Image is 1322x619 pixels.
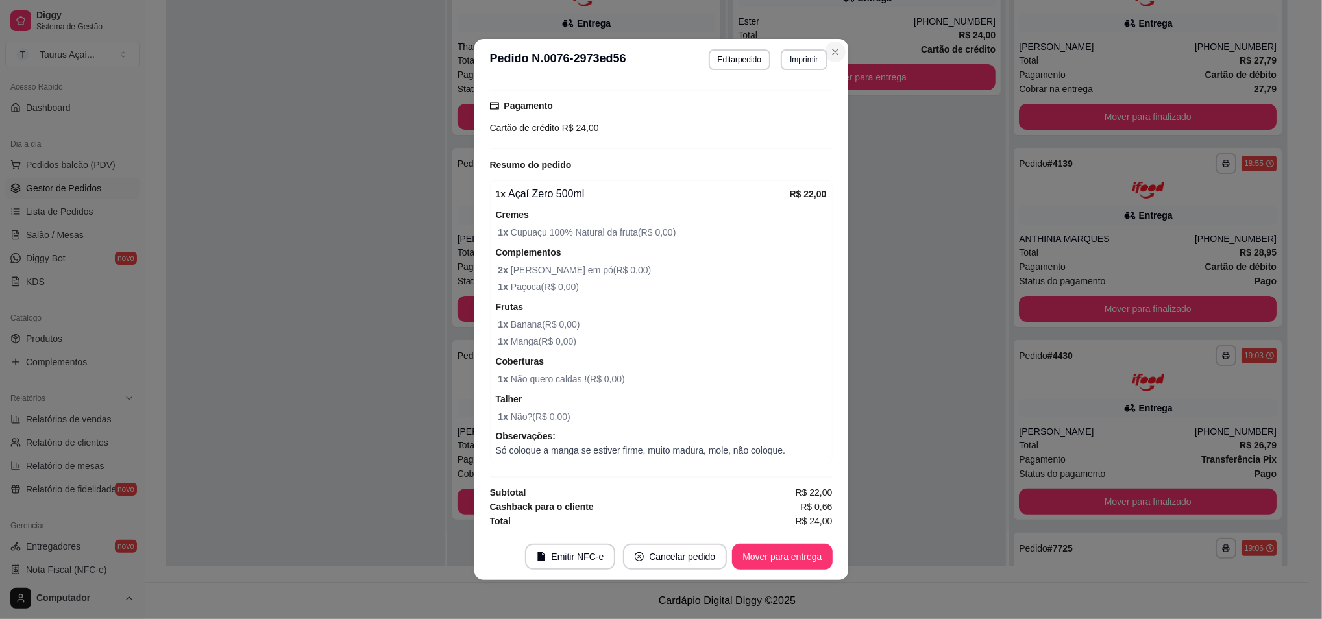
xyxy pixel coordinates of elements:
[496,356,545,367] strong: Coberturas
[498,265,511,275] strong: 2 x
[490,487,526,498] strong: Subtotal
[498,372,827,386] span: Não quero caldas ! ( R$ 0,00 )
[498,319,511,330] strong: 1 x
[525,544,615,570] button: fileEmitir NFC-e
[732,544,832,570] button: Mover para entrega
[490,160,572,170] strong: Resumo do pedido
[790,189,827,199] strong: R$ 22,00
[498,282,511,292] strong: 1 x
[490,516,511,526] strong: Total
[796,514,833,528] span: R$ 24,00
[490,502,594,512] strong: Cashback para o cliente
[498,374,511,384] strong: 1 x
[559,123,599,133] span: R$ 24,00
[496,247,561,258] strong: Complementos
[635,552,644,561] span: close-circle
[490,123,559,133] span: Cartão de crédito
[498,411,511,422] strong: 1 x
[498,409,827,424] span: Não? ( R$ 0,00 )
[496,186,790,202] div: Açaí Zero 500ml
[537,552,546,561] span: file
[496,189,506,199] strong: 1 x
[498,280,827,294] span: Paçoca ( R$ 0,00 )
[496,443,827,457] span: Só coloque a manga se estiver firme, muito madura, mole, não coloque.
[498,334,827,348] span: Manga ( R$ 0,00 )
[504,101,553,111] strong: Pagamento
[825,42,846,62] button: Close
[498,336,511,346] strong: 1 x
[498,263,827,277] span: [PERSON_NAME] em pó ( R$ 0,00 )
[796,485,833,500] span: R$ 22,00
[496,302,524,312] strong: Frutas
[490,49,626,70] h3: Pedido N. 0076-2973ed56
[496,210,529,220] strong: Cremes
[709,49,770,70] button: Editarpedido
[498,225,827,239] span: Cupuaçu 100% Natural da fruta ( R$ 0,00 )
[800,500,832,514] span: R$ 0,66
[490,101,499,110] span: credit-card
[496,394,522,404] strong: Talher
[496,431,556,441] strong: Observações:
[623,544,727,570] button: close-circleCancelar pedido
[498,317,827,332] span: Banana ( R$ 0,00 )
[781,49,827,70] button: Imprimir
[498,227,511,237] strong: 1 x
